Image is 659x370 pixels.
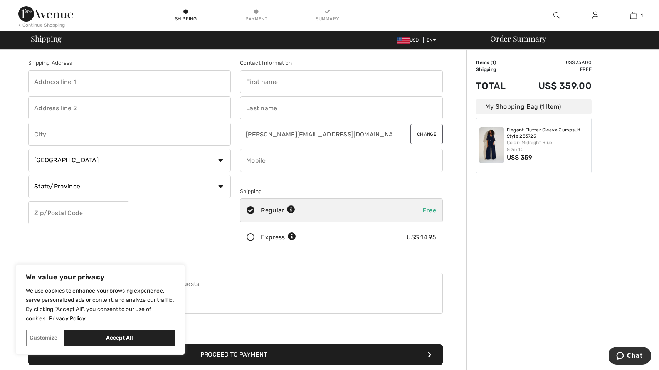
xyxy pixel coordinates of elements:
[518,66,592,73] td: Free
[245,15,268,22] div: Payment
[422,207,436,214] span: Free
[26,286,175,323] p: We use cookies to enhance your browsing experience, serve personalized ads or content, and analyz...
[240,123,392,146] input: E-mail
[240,187,443,195] div: Shipping
[240,59,443,67] div: Contact Information
[615,11,652,20] a: 1
[31,35,62,42] span: Shipping
[240,149,443,172] input: Mobile
[641,12,643,19] span: 1
[410,124,443,144] button: Change
[518,73,592,99] td: US$ 359.00
[18,6,73,22] img: 1ère Avenue
[240,70,443,93] input: First name
[28,96,231,119] input: Address line 2
[240,96,443,119] input: Last name
[427,37,436,43] span: EN
[507,154,533,161] span: US$ 359
[316,15,339,22] div: Summary
[476,73,518,99] td: Total
[28,123,231,146] input: City
[592,11,598,20] img: My Info
[26,272,175,282] p: We value your privacy
[397,37,422,43] span: USD
[28,70,231,93] input: Address line 1
[15,264,185,355] div: We value your privacy
[507,139,588,153] div: Color: Midnight Blue Size: 10
[261,206,295,215] div: Regular
[28,344,443,365] button: Proceed to Payment
[28,201,129,224] input: Zip/Postal Code
[586,11,605,20] a: Sign In
[476,59,518,66] td: Items ( )
[553,11,560,20] img: search the website
[174,15,197,22] div: Shipping
[261,233,296,242] div: Express
[481,35,654,42] div: Order Summary
[49,315,86,322] a: Privacy Policy
[28,59,231,67] div: Shipping Address
[26,330,61,346] button: Customize
[397,37,410,44] img: US Dollar
[28,262,443,270] div: Comments
[407,233,436,242] div: US$ 14.95
[18,22,65,29] div: < Continue Shopping
[479,127,504,163] img: Elegant Flutter Sleeve Jumpsuit Style 253723
[630,11,637,20] img: My Bag
[64,330,175,346] button: Accept All
[492,60,494,65] span: 1
[476,99,592,114] div: My Shopping Bag (1 Item)
[507,127,588,139] a: Elegant Flutter Sleeve Jumpsuit Style 253723
[518,59,592,66] td: US$ 359.00
[476,66,518,73] td: Shipping
[609,347,651,366] iframe: Opens a widget where you can chat to one of our agents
